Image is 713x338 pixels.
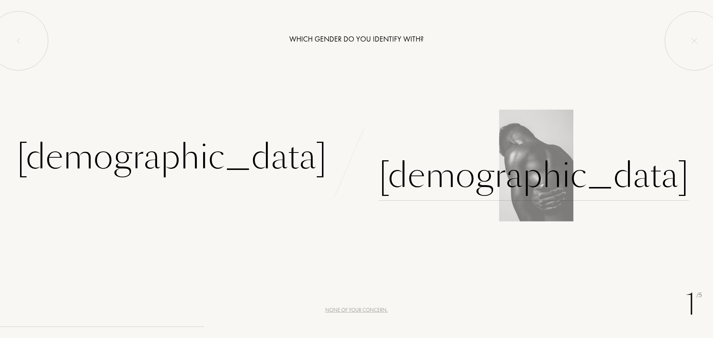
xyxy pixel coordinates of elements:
[325,306,388,314] div: None of your concern.
[379,151,689,201] div: [DEMOGRAPHIC_DATA]
[16,38,22,44] img: left_onboard.svg
[685,282,702,327] div: 1
[696,291,702,300] span: /5
[691,38,697,44] img: quit_onboard.svg
[17,132,327,182] div: [DEMOGRAPHIC_DATA]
